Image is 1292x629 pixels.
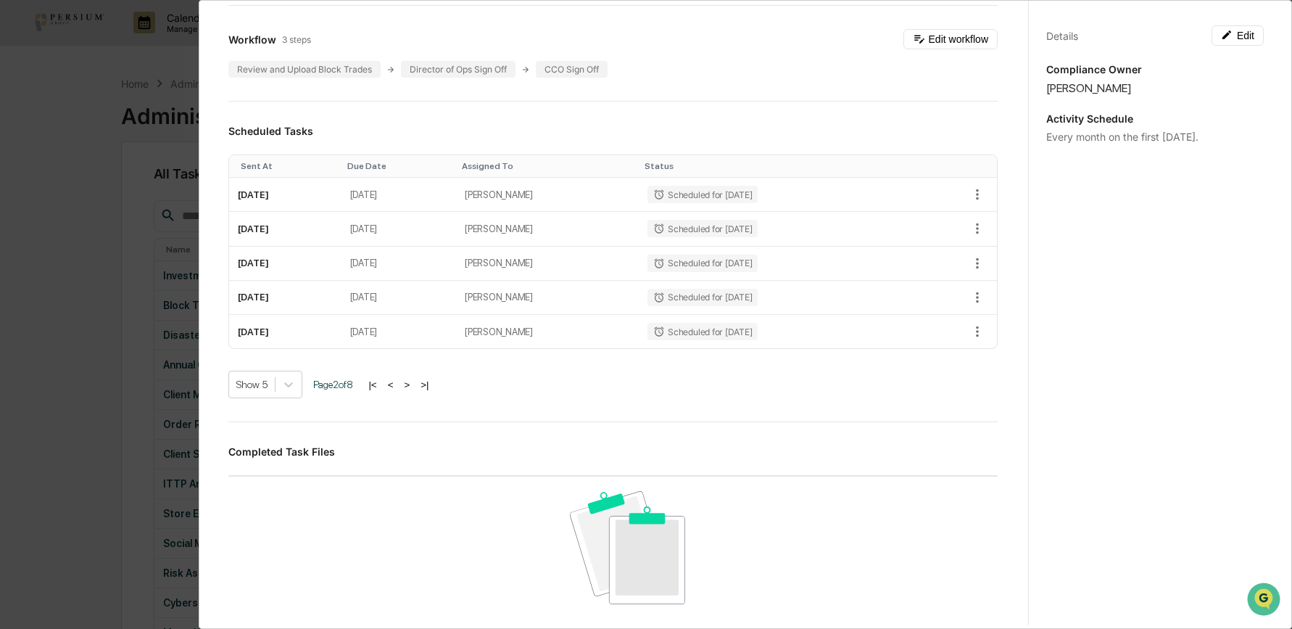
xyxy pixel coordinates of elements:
div: Toggle SortBy [645,161,907,171]
a: 🔎Data Lookup [9,204,97,230]
span: Attestations [120,182,180,197]
span: Data Lookup [29,210,91,224]
a: Powered byPylon [102,244,175,256]
td: [PERSON_NAME] [456,212,639,246]
span: Workflow [228,33,276,46]
td: [DATE] [341,281,457,315]
img: No data [570,491,685,604]
div: Director of Ops Sign Off [401,61,515,78]
div: Details [1046,30,1078,42]
button: < [384,379,398,391]
span: Preclearance [29,182,94,197]
div: Every month on the first [DATE]. [1046,131,1264,143]
div: Start new chat [49,110,238,125]
td: [PERSON_NAME] [456,178,639,212]
p: How can we help? [15,30,264,53]
div: Toggle SortBy [347,161,451,171]
td: [DATE] [229,247,341,281]
div: [PERSON_NAME] [1046,81,1264,95]
button: |< [364,379,381,391]
p: Compliance Owner [1046,63,1264,75]
div: Scheduled for [DATE] [647,186,758,203]
a: 🖐️Preclearance [9,176,99,202]
iframe: Open customer support [1246,581,1285,620]
td: [DATE] [229,281,341,315]
button: Edit [1212,25,1264,46]
div: Toggle SortBy [462,161,633,171]
div: We're available if you need us! [49,125,183,136]
button: > [399,379,414,391]
td: [DATE] [341,315,457,348]
td: [DATE] [229,315,341,348]
div: Scheduled for [DATE] [647,255,758,272]
button: >| [416,379,433,391]
div: Scheduled for [DATE] [647,323,758,340]
a: 🗄️Attestations [99,176,186,202]
td: [DATE] [229,178,341,212]
div: 🖐️ [15,184,26,195]
td: [DATE] [341,212,457,246]
img: 1746055101610-c473b297-6a78-478c-a979-82029cc54cd1 [15,110,41,136]
p: Activity Schedule [1046,112,1264,125]
div: Review and Upload Block Trades [228,61,381,78]
button: Edit workflow [903,29,998,49]
span: 3 steps [282,34,311,45]
td: [DATE] [229,212,341,246]
h3: Scheduled Tasks [228,125,998,137]
span: Page 2 of 8 [313,379,353,390]
div: Scheduled for [DATE] [647,289,758,306]
span: Pylon [144,245,175,256]
td: [DATE] [341,247,457,281]
h3: Completed Task Files [228,445,998,458]
td: [DATE] [341,178,457,212]
td: [PERSON_NAME] [456,315,639,348]
td: [PERSON_NAME] [456,247,639,281]
button: Start new chat [247,115,264,132]
td: [PERSON_NAME] [456,281,639,315]
div: Scheduled for [DATE] [647,220,758,237]
div: Toggle SortBy [241,161,335,171]
div: CCO Sign Off [536,61,608,78]
div: 🔎 [15,211,26,223]
div: 🗄️ [105,184,117,195]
